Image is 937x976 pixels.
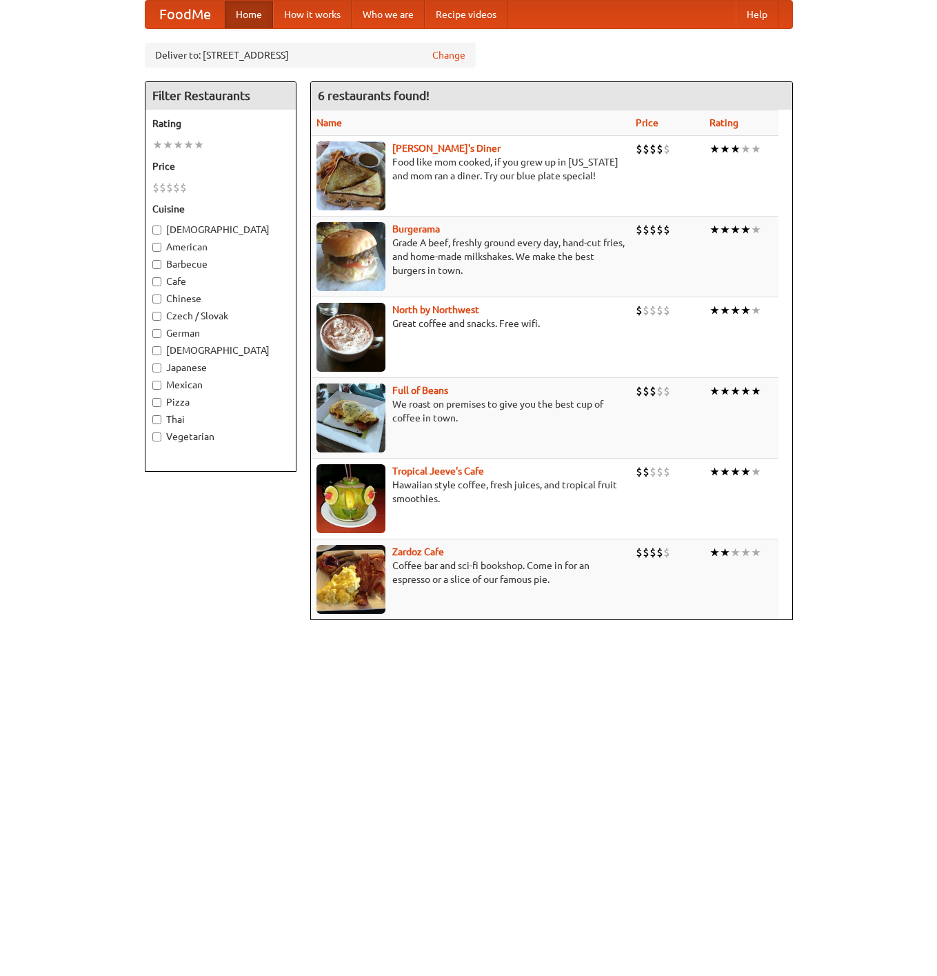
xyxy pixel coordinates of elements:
[173,180,180,195] li: $
[316,397,625,425] p: We roast on premises to give you the best cup of coffee in town.
[316,236,625,277] p: Grade A beef, freshly ground every day, hand-cut fries, and home-made milkshakes. We make the bes...
[152,292,289,306] label: Chinese
[152,430,289,444] label: Vegetarian
[352,1,425,28] a: Who we are
[643,545,649,560] li: $
[751,303,761,318] li: ★
[392,143,501,154] a: [PERSON_NAME]'s Diner
[159,180,166,195] li: $
[316,384,385,452] img: beans.jpg
[709,464,720,479] li: ★
[152,277,161,286] input: Cafe
[152,137,163,152] li: ★
[751,222,761,237] li: ★
[152,395,289,409] label: Pizza
[656,545,663,560] li: $
[636,545,643,560] li: $
[273,1,352,28] a: How it works
[709,303,720,318] li: ★
[709,117,738,128] a: Rating
[316,478,625,506] p: Hawaiian style coffee, fresh juices, and tropical fruit smoothies.
[730,303,740,318] li: ★
[316,545,385,614] img: zardoz.jpg
[152,243,161,252] input: American
[392,466,484,477] b: Tropical Jeeve's Cafe
[392,385,448,396] a: Full of Beans
[636,384,643,399] li: $
[318,89,430,102] ng-pluralize: 6 restaurants found!
[656,464,663,479] li: $
[152,240,289,254] label: American
[152,260,161,269] input: Barbecue
[152,202,289,216] h5: Cuisine
[152,415,161,424] input: Thai
[663,384,670,399] li: $
[152,295,161,303] input: Chinese
[392,546,444,557] a: Zardoz Cafe
[392,304,479,315] b: North by Northwest
[663,222,670,237] li: $
[425,1,507,28] a: Recipe videos
[656,384,663,399] li: $
[720,545,730,560] li: ★
[720,464,730,479] li: ★
[316,303,385,372] img: north.jpg
[432,48,465,62] a: Change
[636,464,643,479] li: $
[316,317,625,330] p: Great coffee and snacks. Free wifi.
[656,222,663,237] li: $
[145,1,225,28] a: FoodMe
[636,303,643,318] li: $
[152,329,161,338] input: German
[392,223,440,235] b: Burgerama
[730,464,740,479] li: ★
[316,559,625,586] p: Coffee bar and sci-fi bookshop. Come in for an espresso or a slice of our famous pie.
[163,137,173,152] li: ★
[751,141,761,157] li: ★
[152,412,289,426] label: Thai
[720,303,730,318] li: ★
[180,180,187,195] li: $
[663,464,670,479] li: $
[316,155,625,183] p: Food like mom cooked, if you grew up in [US_STATE] and mom ran a diner. Try our blue plate special!
[643,464,649,479] li: $
[740,141,751,157] li: ★
[663,141,670,157] li: $
[316,117,342,128] a: Name
[152,309,289,323] label: Czech / Slovak
[152,326,289,340] label: German
[643,303,649,318] li: $
[720,222,730,237] li: ★
[152,363,161,372] input: Japanese
[740,222,751,237] li: ★
[152,432,161,441] input: Vegetarian
[730,141,740,157] li: ★
[152,398,161,407] input: Pizza
[643,384,649,399] li: $
[740,545,751,560] li: ★
[173,137,183,152] li: ★
[649,141,656,157] li: $
[316,464,385,533] img: jeeves.jpg
[740,303,751,318] li: ★
[152,346,161,355] input: [DEMOGRAPHIC_DATA]
[709,384,720,399] li: ★
[152,223,289,237] label: [DEMOGRAPHIC_DATA]
[166,180,173,195] li: $
[736,1,778,28] a: Help
[152,257,289,271] label: Barbecue
[145,43,476,68] div: Deliver to: [STREET_ADDRESS]
[152,159,289,173] h5: Price
[709,545,720,560] li: ★
[740,384,751,399] li: ★
[649,545,656,560] li: $
[730,222,740,237] li: ★
[145,82,296,110] h4: Filter Restaurants
[225,1,273,28] a: Home
[663,545,670,560] li: $
[636,222,643,237] li: $
[183,137,194,152] li: ★
[152,117,289,130] h5: Rating
[316,141,385,210] img: sallys.jpg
